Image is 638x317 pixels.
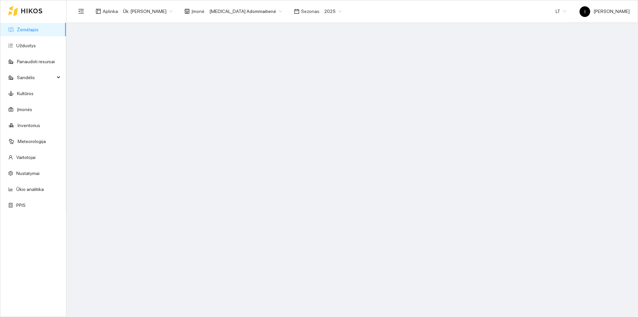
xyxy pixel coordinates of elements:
span: Įmonė : [191,8,205,15]
span: menu-fold [78,8,84,14]
a: Vartotojai [16,155,36,160]
a: Panaudoti resursai [17,59,55,64]
a: Meteorologija [18,139,46,144]
span: calendar [294,9,299,14]
span: Ūk. Indrė Adomaitytė [123,6,172,16]
span: Sandėlis [17,71,55,84]
a: Įmonės [17,107,32,112]
a: Nustatymai [16,171,40,176]
span: I [585,6,585,17]
span: 2025 [324,6,342,16]
a: Ūkio analitika [16,187,44,192]
a: PPIS [16,203,26,208]
a: Užduotys [16,43,36,48]
span: shop [184,9,190,14]
a: Inventorius [18,123,40,128]
span: Sezonas : [301,8,320,15]
span: LT [556,6,566,16]
a: Žemėlapis [17,27,39,32]
span: layout [96,9,101,14]
a: Kultūros [17,91,34,96]
span: [PERSON_NAME] [580,9,630,14]
span: Sonata Adommaitienė [209,6,282,16]
span: Aplinka : [103,8,119,15]
button: menu-fold [74,5,88,18]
